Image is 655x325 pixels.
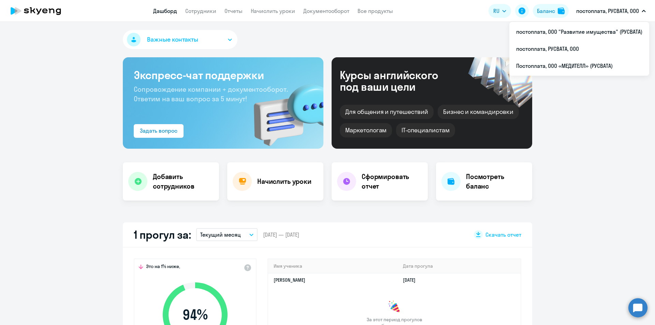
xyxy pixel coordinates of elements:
span: Важные контакты [147,35,198,44]
div: Задать вопрос [140,127,177,135]
p: Текущий месяц [200,231,241,239]
a: Сотрудники [185,8,216,14]
img: congrats [388,300,401,314]
span: [DATE] — [DATE] [263,231,299,238]
button: Балансbalance [533,4,569,18]
p: постоплата, РУСВАТА, ООО [576,7,639,15]
div: IT-специалистам [396,123,455,137]
h4: Добавить сотрудников [153,172,214,191]
div: Баланс [537,7,555,15]
div: Для общения и путешествий [340,105,434,119]
button: RU [489,4,511,18]
span: Это на 1% ниже, [146,263,180,271]
button: постоплата, РУСВАТА, ООО [573,3,649,19]
span: Скачать отчет [485,231,521,238]
div: Маркетологам [340,123,392,137]
div: Бизнес и командировки [438,105,519,119]
a: Начислить уроки [251,8,295,14]
a: Отчеты [224,8,243,14]
th: Имя ученика [268,259,397,273]
span: RU [493,7,499,15]
img: bg-img [244,72,323,149]
a: [PERSON_NAME] [274,277,305,283]
button: Важные контакты [123,30,237,49]
h2: 1 прогул за: [134,228,191,241]
a: Все продукты [358,8,393,14]
button: Текущий месяц [196,228,258,241]
button: Задать вопрос [134,124,184,138]
th: Дата прогула [397,259,521,273]
h4: Посмотреть баланс [466,172,527,191]
img: balance [558,8,565,14]
a: [DATE] [403,277,421,283]
a: Дашборд [153,8,177,14]
ul: RU [509,22,649,76]
h3: Экспресс-чат поддержки [134,68,312,82]
h4: Сформировать отчет [362,172,422,191]
span: Сопровождение компании + документооборот. Ответим на ваш вопрос за 5 минут! [134,85,288,103]
a: Документооборот [303,8,349,14]
span: 94 % [156,307,234,323]
h4: Начислить уроки [257,177,311,186]
div: Курсы английского под ваши цели [340,69,456,92]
